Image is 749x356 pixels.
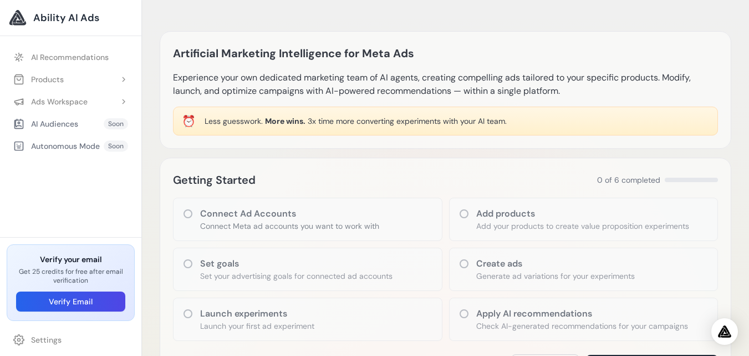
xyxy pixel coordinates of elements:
p: Add your products to create value proposition experiments [476,220,689,232]
a: Settings [7,330,135,350]
h3: Set goals [200,257,393,270]
span: More wins. [265,116,305,126]
a: AI Recommendations [7,47,135,67]
div: AI Audiences [13,118,78,129]
p: Get 25 credits for free after email verification [16,267,125,285]
div: Open Intercom Messenger [711,318,738,345]
button: Verify Email [16,292,125,312]
h3: Verify your email [16,254,125,265]
div: Products [13,74,64,85]
h3: Connect Ad Accounts [200,207,379,220]
p: Set your advertising goals for connected ad accounts [200,270,393,282]
h1: Artificial Marketing Intelligence for Meta Ads [173,44,414,62]
p: Check AI-generated recommendations for your campaigns [476,320,688,332]
h3: Launch experiments [200,307,314,320]
div: Ads Workspace [13,96,88,107]
span: Ability AI Ads [33,10,99,26]
h2: Getting Started [173,171,256,189]
h3: Add products [476,207,689,220]
button: Products [7,69,135,89]
div: ⏰ [182,113,196,129]
span: Less guesswork. [205,116,263,126]
h3: Apply AI recommendations [476,307,688,320]
span: 0 of 6 completed [597,174,660,185]
p: Launch your first ad experiment [200,320,314,332]
h3: Create ads [476,257,635,270]
span: Soon [104,141,128,152]
button: Ads Workspace [7,92,135,112]
span: Soon [104,118,128,129]
a: Ability AI Ads [9,9,133,27]
div: Autonomous Mode [13,141,100,152]
p: Experience your own dedicated marketing team of AI agents, creating compelling ads tailored to yo... [173,71,718,98]
p: Connect Meta ad accounts you want to work with [200,220,379,232]
span: 3x time more converting experiments with your AI team. [308,116,507,126]
p: Generate ad variations for your experiments [476,270,635,282]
